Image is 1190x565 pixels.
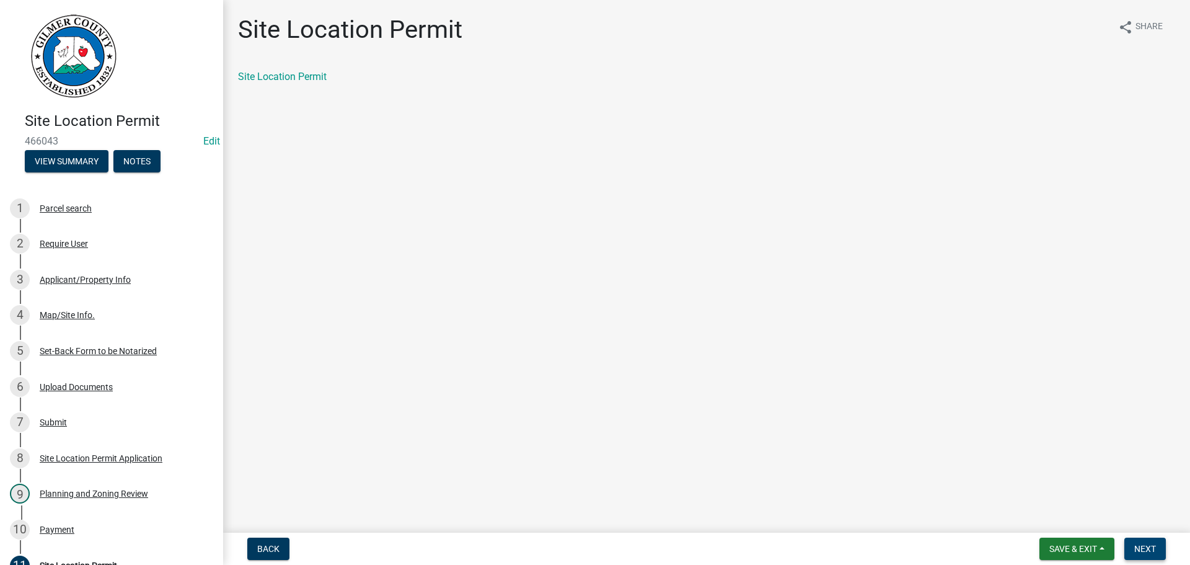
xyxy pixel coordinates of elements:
div: 10 [10,520,30,540]
div: 3 [10,270,30,290]
wm-modal-confirm: Edit Application Number [203,135,220,147]
a: Site Location Permit [238,71,327,82]
div: Payment [40,525,74,534]
h1: Site Location Permit [238,15,462,45]
div: Require User [40,239,88,248]
div: Parcel search [40,204,92,213]
a: Edit [203,135,220,147]
div: 1 [10,198,30,218]
div: 8 [10,448,30,468]
button: Save & Exit [1039,538,1114,560]
span: Save & Exit [1049,544,1097,554]
wm-modal-confirm: Summary [25,157,108,167]
div: 6 [10,377,30,397]
button: Next [1124,538,1166,560]
span: Back [257,544,280,554]
div: 5 [10,341,30,361]
div: 7 [10,412,30,432]
img: Gilmer County, Georgia [25,13,118,99]
div: Planning and Zoning Review [40,489,148,498]
div: 9 [10,484,30,504]
div: Site Location Permit Application [40,454,162,463]
button: shareShare [1108,15,1173,39]
wm-modal-confirm: Notes [113,157,161,167]
div: Upload Documents [40,383,113,391]
button: Back [247,538,289,560]
i: share [1118,20,1133,35]
div: Applicant/Property Info [40,275,131,284]
span: 466043 [25,135,198,147]
div: Submit [40,418,67,427]
div: Set-Back Form to be Notarized [40,347,157,355]
h4: Site Location Permit [25,112,213,130]
span: Next [1134,544,1156,554]
div: 2 [10,234,30,254]
button: View Summary [25,150,108,172]
button: Notes [113,150,161,172]
span: Share [1135,20,1163,35]
div: 4 [10,305,30,325]
div: Map/Site Info. [40,311,95,319]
